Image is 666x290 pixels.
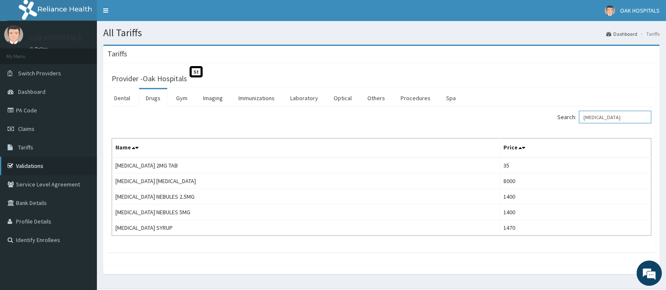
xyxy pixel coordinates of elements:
label: Search: [557,111,651,123]
td: 1470 [500,220,651,236]
a: Dental [107,89,137,107]
span: St [190,66,203,77]
a: Laboratory [284,89,325,107]
div: Minimize live chat window [138,4,158,24]
span: Claims [18,125,35,133]
td: 35 [500,157,651,173]
span: We're online! [49,90,116,175]
li: Tariffs [638,30,660,37]
p: OAK HOSPITALS [29,34,82,42]
a: Dashboard [606,30,637,37]
th: Name [112,138,500,158]
input: Search: [579,111,651,123]
td: [MEDICAL_DATA] NEBULES 2.5MG [112,189,500,205]
a: Procedures [394,89,437,107]
td: [MEDICAL_DATA] SYRUP [112,220,500,236]
h1: All Tariffs [103,27,660,38]
a: Optical [327,89,358,107]
td: 1400 [500,189,651,205]
img: User Image [4,25,23,44]
th: Price [500,138,651,158]
a: Gym [169,89,194,107]
textarea: Type your message and hit 'Enter' [4,197,160,227]
a: Immunizations [232,89,281,107]
a: Online [29,46,50,52]
h3: Tariffs [107,50,127,58]
span: Dashboard [18,88,45,96]
a: Spa [439,89,463,107]
span: Switch Providers [18,69,61,77]
td: [MEDICAL_DATA] 2MG TAB [112,157,500,173]
img: User Image [604,5,615,16]
span: OAK HOSPITALS [620,7,660,14]
td: 8000 [500,173,651,189]
td: 1400 [500,205,651,220]
a: Drugs [139,89,167,107]
div: Chat with us now [44,47,142,58]
a: Imaging [196,89,230,107]
img: d_794563401_company_1708531726252_794563401 [16,42,34,63]
h3: Provider - Oak Hospitals [112,75,187,82]
td: [MEDICAL_DATA] [MEDICAL_DATA] [112,173,500,189]
a: Others [361,89,392,107]
td: [MEDICAL_DATA] NEBULES 5MG [112,205,500,220]
span: Tariffs [18,144,33,151]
